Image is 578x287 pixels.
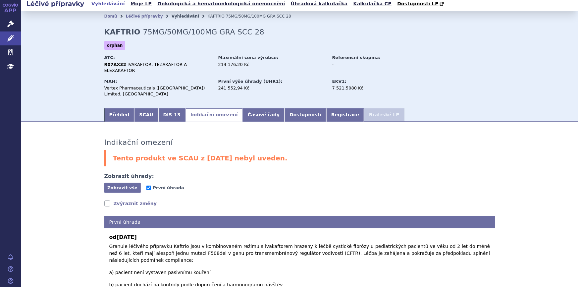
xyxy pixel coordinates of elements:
a: Léčivé přípravky [126,14,163,19]
strong: ATC: [104,55,115,60]
span: orphan [104,41,126,50]
a: DIS-13 [158,108,185,122]
h4: Zobrazit úhrady: [104,173,154,180]
strong: První výše úhrady (UHR1): [218,79,283,84]
strong: Referenční skupina: [332,55,381,60]
span: První úhrada [153,185,184,190]
div: 7 521,5080 Kč [332,85,407,91]
span: 75MG/50MG/100MG GRA SCC 28 [226,14,291,19]
strong: KAFTRIO [104,28,140,36]
span: Dostupnosti LP [397,1,439,6]
span: IVAKAFTOR, TEZAKAFTOR A ELEXAKAFTOR [104,62,187,73]
input: První úhrada [146,186,151,190]
button: Zobrazit vše [104,183,141,193]
a: Indikační omezení [185,108,243,122]
a: Časové řady [243,108,285,122]
strong: Maximální cena výrobce: [218,55,279,60]
div: 241 552,94 Kč [218,85,326,91]
a: Přehled [104,108,134,122]
div: Tento produkt ve SCAU z [DATE] nebyl uveden. [104,150,495,166]
a: Domů [104,14,117,19]
a: Vyhledávání [172,14,199,19]
span: Zobrazit vše [107,185,137,190]
strong: MAH: [104,79,117,84]
a: Dostupnosti [285,108,326,122]
div: - [332,62,407,68]
span: KAFTRIO [208,14,225,19]
span: 75MG/50MG/100MG GRA SCC 28 [143,28,264,36]
strong: EKV1: [332,79,346,84]
span: [DATE] [117,234,137,240]
strong: R07AX32 [104,62,126,67]
div: Vertex Pharmaceuticals ([GEOGRAPHIC_DATA]) Limited, [GEOGRAPHIC_DATA] [104,85,212,97]
h3: Indikační omezení [104,138,173,147]
a: SCAU [134,108,158,122]
h4: První úhrada [104,216,495,228]
div: 214 176,20 Kč [218,62,326,68]
b: od [109,233,490,241]
a: Zvýraznit změny [104,200,157,207]
a: Registrace [326,108,364,122]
